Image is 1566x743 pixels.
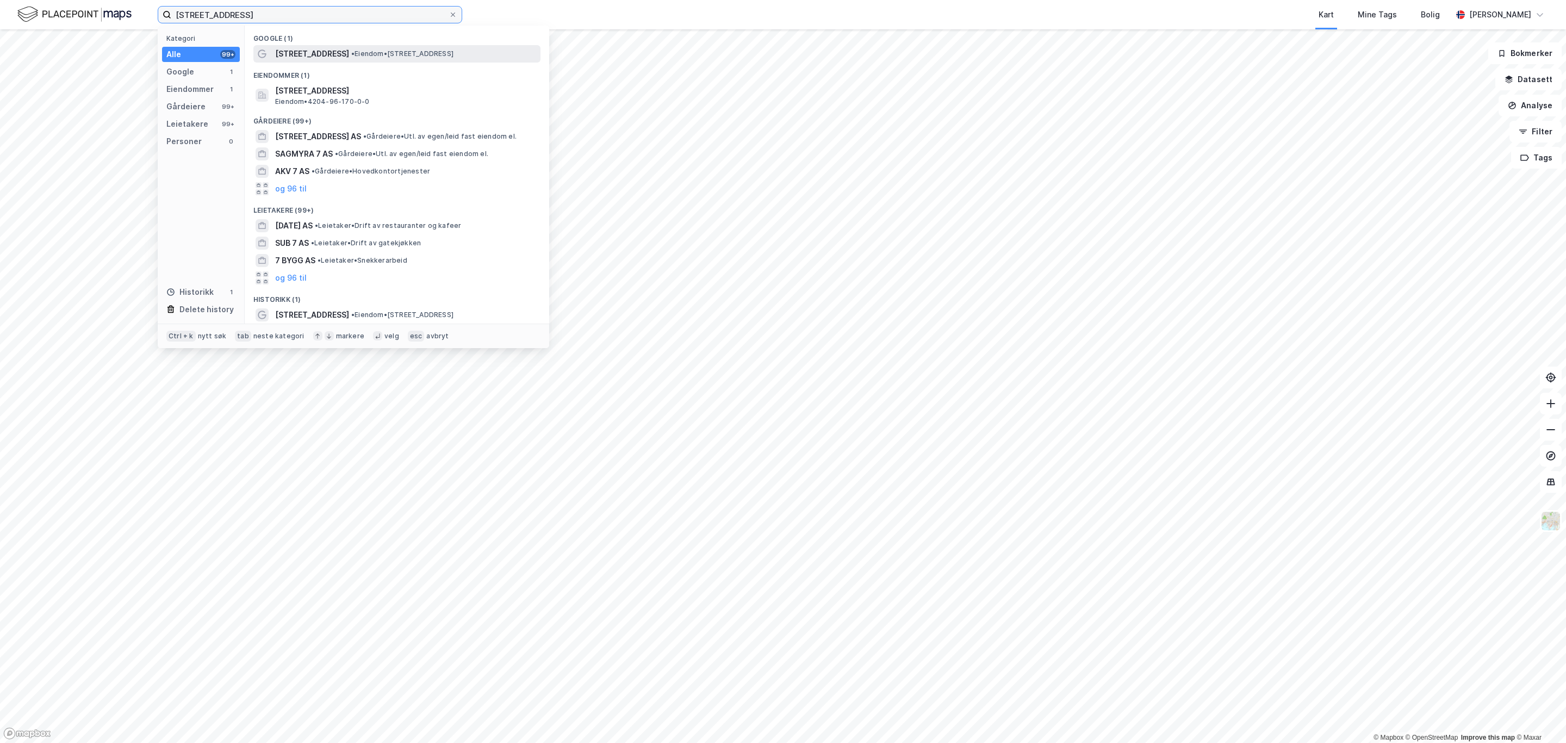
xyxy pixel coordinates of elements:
[426,332,449,340] div: avbryt
[245,287,549,306] div: Historikk (1)
[1406,734,1458,741] a: OpenStreetMap
[245,108,549,128] div: Gårdeiere (99+)
[275,130,361,143] span: [STREET_ADDRESS] AS
[17,5,132,24] img: logo.f888ab2527a4732fd821a326f86c7f29.svg
[275,182,307,195] button: og 96 til
[166,100,206,113] div: Gårdeiere
[166,65,194,78] div: Google
[384,332,399,340] div: velg
[363,132,366,140] span: •
[275,271,307,284] button: og 96 til
[1421,8,1440,21] div: Bolig
[351,49,453,58] span: Eiendom • [STREET_ADDRESS]
[1499,95,1562,116] button: Analyse
[335,150,488,158] span: Gårdeiere • Utl. av egen/leid fast eiendom el.
[1374,734,1403,741] a: Mapbox
[227,137,235,146] div: 0
[166,48,181,61] div: Alle
[1512,691,1566,743] iframe: Chat Widget
[312,167,430,176] span: Gårdeiere • Hovedkontortjenester
[275,84,536,97] span: [STREET_ADDRESS]
[171,7,449,23] input: Søk på adresse, matrikkel, gårdeiere, leietakere eller personer
[312,167,315,175] span: •
[275,219,313,232] span: [DATE] AS
[245,197,549,217] div: Leietakere (99+)
[253,332,304,340] div: neste kategori
[1495,69,1562,90] button: Datasett
[198,332,227,340] div: nytt søk
[1488,42,1562,64] button: Bokmerker
[275,97,370,106] span: Eiendom • 4204-96-170-0-0
[179,303,234,316] div: Delete history
[351,49,355,58] span: •
[1461,734,1515,741] a: Improve this map
[1358,8,1397,21] div: Mine Tags
[1319,8,1334,21] div: Kart
[351,311,355,319] span: •
[318,256,407,265] span: Leietaker • Snekkerarbeid
[335,150,338,158] span: •
[275,147,333,160] span: SAGMYRA 7 AS
[318,256,321,264] span: •
[1509,121,1562,143] button: Filter
[311,239,421,247] span: Leietaker • Drift av gatekjøkken
[166,117,208,131] div: Leietakere
[220,120,235,128] div: 99+
[275,254,315,267] span: 7 BYGG AS
[1469,8,1531,21] div: [PERSON_NAME]
[275,308,349,321] span: [STREET_ADDRESS]
[245,63,549,82] div: Eiendommer (1)
[166,135,202,148] div: Personer
[275,165,309,178] span: AKV 7 AS
[1540,511,1561,531] img: Z
[363,132,517,141] span: Gårdeiere • Utl. av egen/leid fast eiendom el.
[315,221,461,230] span: Leietaker • Drift av restauranter og kafeer
[3,727,51,740] a: Mapbox homepage
[336,332,364,340] div: markere
[275,237,309,250] span: SUB 7 AS
[235,331,251,342] div: tab
[166,83,214,96] div: Eiendommer
[227,288,235,296] div: 1
[166,34,240,42] div: Kategori
[220,50,235,59] div: 99+
[166,286,214,299] div: Historikk
[315,221,318,230] span: •
[245,26,549,45] div: Google (1)
[1511,147,1562,169] button: Tags
[311,239,314,247] span: •
[351,311,453,319] span: Eiendom • [STREET_ADDRESS]
[166,331,196,342] div: Ctrl + k
[227,85,235,94] div: 1
[408,331,425,342] div: esc
[220,102,235,111] div: 99+
[275,47,349,60] span: [STREET_ADDRESS]
[227,67,235,76] div: 1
